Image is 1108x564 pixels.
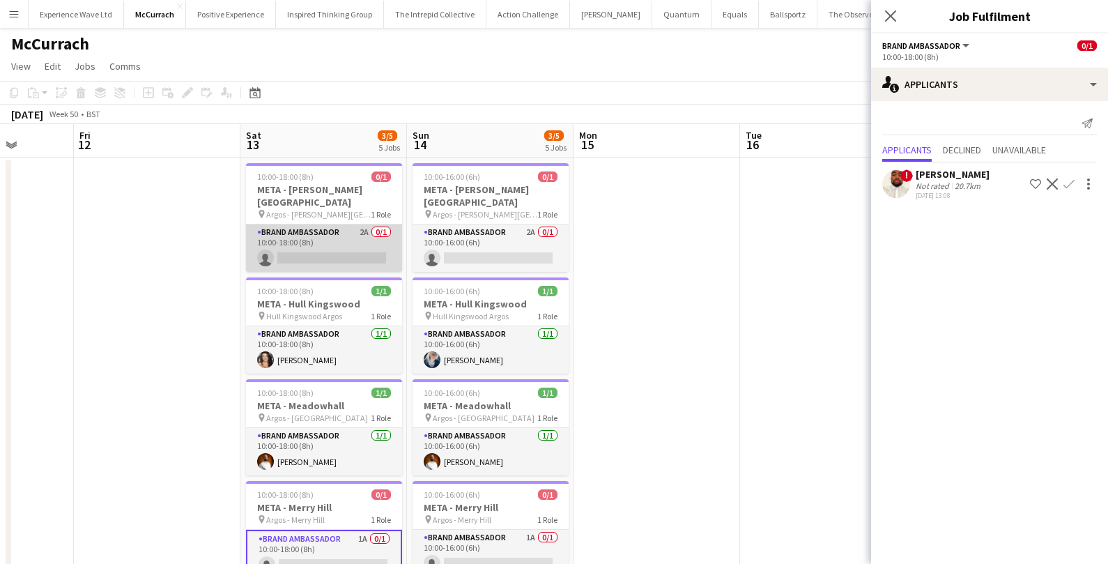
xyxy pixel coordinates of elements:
button: McCurrach [124,1,186,28]
span: 0/1 [371,172,391,182]
button: Experience Wave Ltd [29,1,124,28]
span: Mon [579,129,597,142]
span: Sat [246,129,261,142]
span: 14 [410,137,429,153]
button: Equals [711,1,759,28]
span: 0/1 [1077,40,1097,51]
span: Tue [746,129,762,142]
div: [DATE] 13:08 [916,191,990,200]
span: Hull Kingswood Argos [266,311,342,321]
h3: META - Merry Hill [413,501,569,514]
button: Positive Experience [186,1,276,28]
h3: META - Hull Kingswood [246,298,402,310]
app-job-card: 10:00-16:00 (6h)0/1META - [PERSON_NAME][GEOGRAPHIC_DATA] Argos - [PERSON_NAME][GEOGRAPHIC_DATA]1 ... [413,163,569,272]
span: 10:00-18:00 (8h) [257,286,314,296]
button: Quantum [652,1,711,28]
span: Applicants [882,145,932,155]
button: The Observer [817,1,888,28]
span: 0/1 [538,172,557,182]
span: 1/1 [538,388,557,398]
span: 1 Role [537,515,557,525]
button: Brand Ambassador [882,40,971,51]
span: Argos - [GEOGRAPHIC_DATA] [433,413,534,423]
div: 5 Jobs [545,142,567,153]
span: 1/1 [371,388,391,398]
span: 1 Role [371,413,391,423]
span: Declined [943,145,981,155]
span: View [11,60,31,73]
app-job-card: 10:00-16:00 (6h)1/1META - Hull Kingswood Hull Kingswood Argos1 RoleBrand Ambassador1/110:00-16:00... [413,277,569,374]
app-card-role: Brand Ambassador1/110:00-16:00 (6h)[PERSON_NAME] [413,326,569,374]
span: Fri [79,129,91,142]
div: 20.7km [952,181,983,191]
span: Hull Kingswood Argos [433,311,509,321]
span: 12 [77,137,91,153]
span: Argos - [PERSON_NAME][GEOGRAPHIC_DATA] [266,209,371,220]
span: 10:00-16:00 (6h) [424,172,480,182]
span: ! [900,169,913,182]
span: 13 [244,137,261,153]
button: Action Challenge [486,1,570,28]
app-job-card: 10:00-16:00 (6h)1/1META - Meadowhall Argos - [GEOGRAPHIC_DATA]1 RoleBrand Ambassador1/110:00-16:0... [413,379,569,475]
span: 0/1 [538,489,557,500]
span: Unavailable [992,145,1046,155]
app-card-role: Brand Ambassador1/110:00-18:00 (8h)[PERSON_NAME] [246,326,402,374]
span: 1 Role [371,209,391,220]
span: Argos - Merry Hill [433,515,491,525]
a: View [6,57,36,75]
div: [DATE] [11,107,43,121]
h3: META - Hull Kingswood [413,298,569,310]
h3: Job Fulfilment [871,7,1108,25]
app-job-card: 10:00-18:00 (8h)1/1META - Hull Kingswood Hull Kingswood Argos1 RoleBrand Ambassador1/110:00-18:00... [246,277,402,374]
app-job-card: 10:00-18:00 (8h)0/1META - [PERSON_NAME][GEOGRAPHIC_DATA] Argos - [PERSON_NAME][GEOGRAPHIC_DATA]1 ... [246,163,402,272]
span: 1 Role [537,311,557,321]
span: 3/5 [544,130,564,141]
span: Argos - [PERSON_NAME][GEOGRAPHIC_DATA] [433,209,537,220]
span: 10:00-16:00 (6h) [424,286,480,296]
a: Jobs [69,57,101,75]
div: Applicants [871,68,1108,101]
button: Ballsportz [759,1,817,28]
h1: McCurrach [11,33,89,54]
span: Edit [45,60,61,73]
h3: META - Merry Hill [246,501,402,514]
div: BST [86,109,100,119]
span: 1 Role [537,209,557,220]
div: 5 Jobs [378,142,400,153]
div: 10:00-18:00 (8h)1/1META - Meadowhall Argos - [GEOGRAPHIC_DATA]1 RoleBrand Ambassador1/110:00-18:0... [246,379,402,475]
span: 10:00-18:00 (8h) [257,489,314,500]
span: Argos - [GEOGRAPHIC_DATA] [266,413,368,423]
span: 1 Role [537,413,557,423]
h3: META - [PERSON_NAME][GEOGRAPHIC_DATA] [246,183,402,208]
span: 10:00-18:00 (8h) [257,172,314,182]
div: [PERSON_NAME] [916,168,990,181]
button: The Intrepid Collective [384,1,486,28]
div: Not rated [916,181,952,191]
span: Comms [109,60,141,73]
span: 1/1 [538,286,557,296]
span: 16 [744,137,762,153]
span: 1 Role [371,311,391,321]
span: 1/1 [371,286,391,296]
app-card-role: Brand Ambassador2A0/110:00-16:00 (6h) [413,224,569,272]
button: [PERSON_NAME] [570,1,652,28]
a: Edit [39,57,66,75]
span: Week 50 [46,109,81,119]
button: Inspired Thinking Group [276,1,384,28]
span: Sun [413,129,429,142]
span: Brand Ambassador [882,40,960,51]
span: 3/5 [378,130,397,141]
h3: META - Meadowhall [246,399,402,412]
app-card-role: Brand Ambassador1/110:00-18:00 (8h)[PERSON_NAME] [246,428,402,475]
h3: META - [PERSON_NAME][GEOGRAPHIC_DATA] [413,183,569,208]
span: Argos - Merry Hill [266,515,325,525]
div: 10:00-18:00 (8h) [882,52,1097,62]
span: 10:00-18:00 (8h) [257,388,314,398]
span: Jobs [75,60,95,73]
span: 0/1 [371,489,391,500]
